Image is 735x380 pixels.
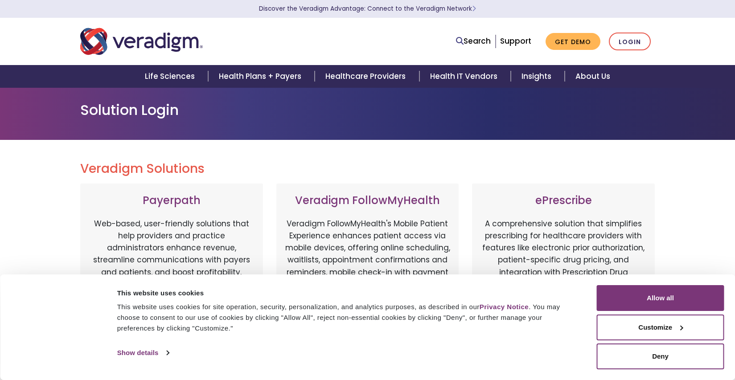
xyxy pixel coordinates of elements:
[80,161,655,176] h2: Veradigm Solutions
[80,102,655,118] h1: Solution Login
[285,194,450,207] h3: Veradigm FollowMyHealth
[609,33,651,51] a: Login
[456,35,491,47] a: Search
[117,346,169,360] a: Show details
[419,65,511,88] a: Health IT Vendors
[481,194,646,207] h3: ePrescribe
[89,218,254,311] p: Web-based, user-friendly solutions that help providers and practice administrators enhance revenu...
[500,36,531,46] a: Support
[80,27,203,56] img: Veradigm logo
[89,194,254,207] h3: Payerpath
[480,303,529,311] a: Privacy Notice
[565,65,621,88] a: About Us
[117,302,577,334] div: This website uses cookies for site operation, security, personalization, and analytics purposes, ...
[597,285,724,311] button: Allow all
[117,288,577,298] div: This website uses cookies
[546,33,600,50] a: Get Demo
[481,218,646,311] p: A comprehensive solution that simplifies prescribing for healthcare providers with features like ...
[208,65,315,88] a: Health Plans + Payers
[597,343,724,369] button: Deny
[315,65,419,88] a: Healthcare Providers
[134,65,208,88] a: Life Sciences
[597,315,724,340] button: Customize
[472,4,476,13] span: Learn More
[285,218,450,302] p: Veradigm FollowMyHealth's Mobile Patient Experience enhances patient access via mobile devices, o...
[259,4,476,13] a: Discover the Veradigm Advantage: Connect to the Veradigm NetworkLearn More
[511,65,565,88] a: Insights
